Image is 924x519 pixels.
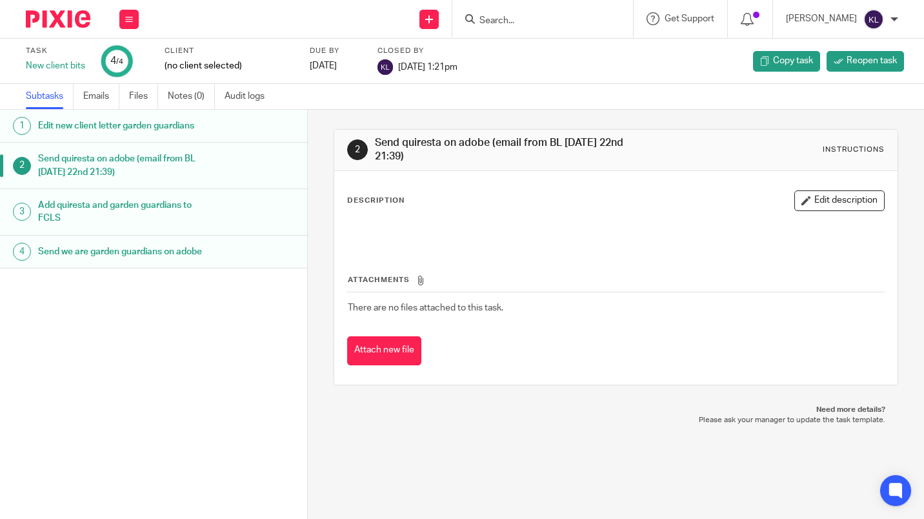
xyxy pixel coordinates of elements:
p: [PERSON_NAME] [786,12,857,25]
div: Instructions [823,145,885,155]
input: Search [478,15,594,27]
span: Reopen task [847,54,897,67]
small: /4 [116,58,123,65]
div: [DATE] [310,59,361,72]
label: Closed by [377,46,457,56]
label: Client [165,46,294,56]
a: Reopen task [827,51,904,72]
h1: Edit new client letter garden guardians [38,116,209,136]
h1: Send quiresta on adobe (email from BL [DATE] 22nd 21:39) [38,149,209,182]
div: 2 [347,139,368,160]
div: 4 [13,243,31,261]
p: Description [347,196,405,206]
h1: Send quiresta on adobe (email from BL [DATE] 22nd 21:39) [375,136,644,164]
a: Notes (0) [168,84,215,109]
button: Edit description [794,190,885,211]
div: 3 [13,203,31,221]
div: New client bits [26,59,85,72]
div: 2 [13,157,31,175]
h1: Add quiresta and garden guardians to FCLS [38,196,209,229]
h1: Send we are garden guardians on adobe [38,242,209,261]
a: Emails [83,84,119,109]
p: Please ask your manager to update the task template. [346,415,885,425]
a: Files [129,84,158,109]
button: Attach new file [347,336,421,365]
img: Pixie [26,10,90,28]
p: Need more details? [346,405,885,415]
span: Attachments [348,276,410,283]
label: Due by [310,46,361,56]
img: svg%3E [377,59,393,75]
div: 1 [13,117,31,135]
span: Get Support [665,14,714,23]
div: 4 [110,54,123,68]
a: Audit logs [225,84,274,109]
span: (no client selected) [165,59,242,72]
span: Copy task [773,54,813,67]
span: [DATE] 1:21pm [398,62,457,71]
a: Subtasks [26,84,74,109]
span: There are no files attached to this task. [348,303,503,312]
a: Copy task [753,51,820,72]
label: Task [26,46,85,56]
img: svg%3E [863,9,884,30]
